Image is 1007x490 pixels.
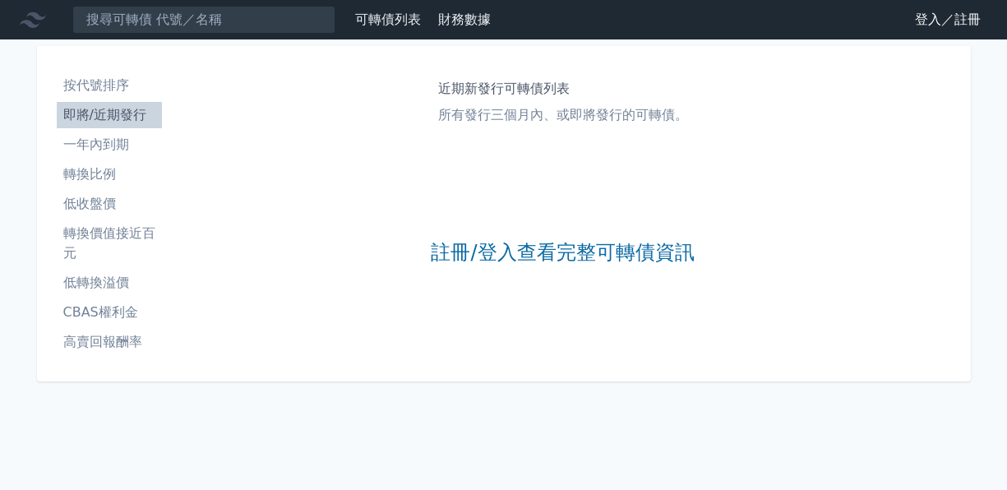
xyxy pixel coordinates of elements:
[57,161,162,187] a: 轉換比例
[57,303,162,322] li: CBAS權利金
[57,299,162,326] a: CBAS權利金
[57,105,162,125] li: 即將/近期發行
[57,76,162,95] li: 按代號排序
[57,329,162,355] a: 高賣回報酬率
[431,240,694,266] a: 註冊/登入查看完整可轉債資訊
[57,194,162,214] li: 低收盤價
[438,105,688,125] p: 所有發行三個月內、或即將發行的可轉債。
[57,132,162,158] a: 一年內到期
[57,273,162,293] li: 低轉換溢價
[57,102,162,128] a: 即將/近期發行
[57,270,162,296] a: 低轉換溢價
[355,12,421,27] a: 可轉債列表
[57,164,162,184] li: 轉換比例
[57,332,162,352] li: 高賣回報酬率
[438,12,491,27] a: 財務數據
[438,79,688,99] h1: 近期新發行可轉債列表
[902,7,994,33] a: 登入／註冊
[72,6,335,34] input: 搜尋可轉債 代號／名稱
[57,72,162,99] a: 按代號排序
[57,191,162,217] a: 低收盤價
[57,135,162,155] li: 一年內到期
[57,220,162,266] a: 轉換價值接近百元
[57,224,162,263] li: 轉換價值接近百元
